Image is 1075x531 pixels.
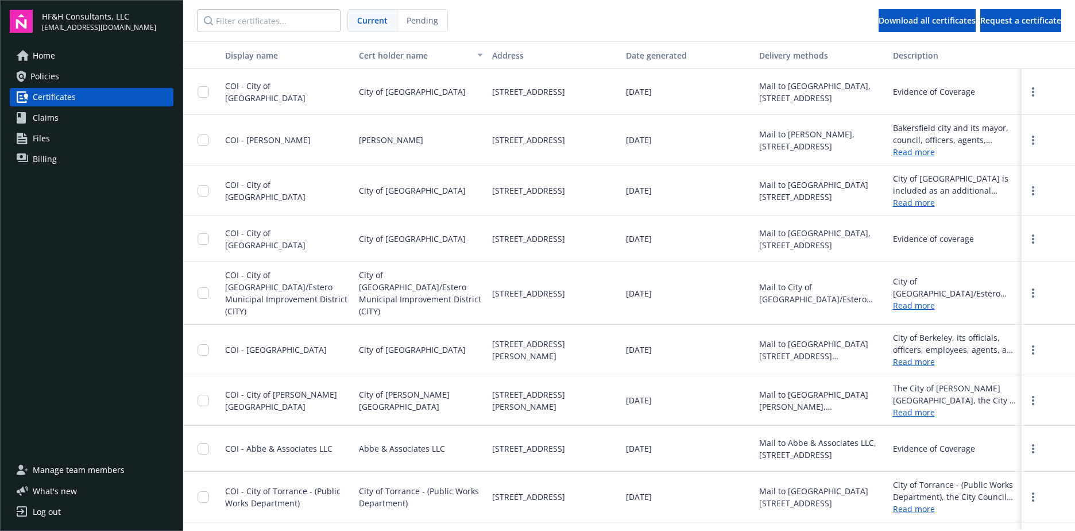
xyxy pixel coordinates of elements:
[492,287,565,299] span: [STREET_ADDRESS]
[759,49,884,61] div: Delivery methods
[1026,442,1040,456] a: more
[759,437,884,461] div: Mail to Abbe & Associates LLC, [STREET_ADDRESS]
[492,491,565,503] span: [STREET_ADDRESS]
[33,503,61,521] div: Log out
[759,281,884,305] div: Mail to City of [GEOGRAPHIC_DATA]/Estero Municipal Improvement District (CITY), [STREET_ADDRESS]
[359,184,466,197] span: City of [GEOGRAPHIC_DATA]
[893,356,1018,368] a: Read more
[10,109,173,127] a: Claims
[893,479,1018,503] div: City of Torrance - (Public Works Department), the City Council and each member thereof, members o...
[893,406,1018,418] a: Read more
[980,15,1061,26] span: Request a certificate
[759,80,884,104] div: Mail to [GEOGRAPHIC_DATA], [STREET_ADDRESS]
[225,80,306,103] span: COI - City of [GEOGRAPHIC_DATA]
[1026,184,1040,198] a: more
[407,14,438,26] span: Pending
[221,41,354,69] button: Display name
[759,338,884,362] div: Mail to [GEOGRAPHIC_DATA][STREET_ADDRESS][PERSON_NAME]
[759,485,884,509] div: Mail to [GEOGRAPHIC_DATA][STREET_ADDRESS]
[626,394,652,406] span: [DATE]
[33,88,76,106] span: Certificates
[492,184,565,197] span: [STREET_ADDRESS]
[359,269,484,317] span: City of [GEOGRAPHIC_DATA]/Estero Municipal Improvement District (CITY)
[626,184,652,197] span: [DATE]
[198,86,209,98] input: Toggle Row Selected
[10,88,173,106] a: Certificates
[225,49,350,61] div: Display name
[1026,85,1040,99] a: more
[10,67,173,86] a: Policies
[225,270,347,317] span: COI - City of [GEOGRAPHIC_DATA]/Estero Municipal Improvement District (CITY)
[198,443,209,455] input: Toggle Row Selected
[893,122,1018,146] div: Bakersfield city and its mayor, council, officers, agents, employees and designed volunteers are ...
[626,442,652,455] span: [DATE]
[225,228,306,251] span: COI - City of [GEOGRAPHIC_DATA]
[759,388,884,413] div: Mail to [GEOGRAPHIC_DATA][PERSON_NAME], [STREET_ADDRESS][PERSON_NAME]
[33,109,59,127] span: Claims
[33,461,125,479] span: Manage team members
[1026,343,1040,357] a: more
[359,134,423,146] span: [PERSON_NAME]
[755,41,888,69] button: Delivery methods
[1026,490,1040,504] a: more
[354,41,488,69] button: Cert holder name
[10,485,95,497] button: What's new
[30,67,59,86] span: Policies
[759,179,884,203] div: Mail to [GEOGRAPHIC_DATA][STREET_ADDRESS]
[893,299,1018,311] a: Read more
[225,344,327,355] span: COI - [GEOGRAPHIC_DATA]
[10,129,173,148] a: Files
[1026,394,1040,407] a: more
[492,233,565,245] span: [STREET_ADDRESS]
[893,382,1018,406] div: The City of [PERSON_NAME][GEOGRAPHIC_DATA], the City of [PERSON_NAME] Valley Community Services D...
[42,10,173,33] button: HF&H Consultants, LLC[EMAIL_ADDRESS][DOMAIN_NAME]
[33,47,55,65] span: Home
[359,86,466,98] span: City of [GEOGRAPHIC_DATA]
[198,287,209,299] input: Toggle Row Selected
[198,134,209,146] input: Toggle Row Selected
[893,86,975,98] div: Evidence of Coverage
[492,388,617,413] span: [STREET_ADDRESS][PERSON_NAME]
[759,128,884,152] div: Mail to [PERSON_NAME], [STREET_ADDRESS]
[198,344,209,356] input: Toggle Row Selected
[759,227,884,251] div: Mail to [GEOGRAPHIC_DATA], [STREET_ADDRESS]
[893,172,1018,197] div: City of [GEOGRAPHIC_DATA] is included as an additional insured as required by a written contract ...
[626,233,652,245] span: [DATE]
[980,9,1061,32] button: Request a certificate
[626,491,652,503] span: [DATE]
[893,503,1018,515] a: Read more
[621,41,755,69] button: Date generated
[359,388,484,413] span: City of [PERSON_NAME][GEOGRAPHIC_DATA]
[33,150,57,168] span: Billing
[492,442,565,455] span: [STREET_ADDRESS]
[198,491,209,503] input: Toggle Row Selected
[225,179,306,202] span: COI - City of [GEOGRAPHIC_DATA]
[893,146,1018,158] a: Read more
[626,86,652,98] span: [DATE]
[893,275,1018,299] div: City of [GEOGRAPHIC_DATA]/Estero Municipal Improvement District, its Council members, officials, ...
[198,185,209,197] input: Toggle Row Selected
[42,22,156,33] span: [EMAIL_ADDRESS][DOMAIN_NAME]
[492,338,617,362] span: [STREET_ADDRESS][PERSON_NAME]
[492,86,565,98] span: [STREET_ADDRESS]
[488,41,621,69] button: Address
[879,15,976,26] span: Download all certificates
[33,129,50,148] span: Files
[10,47,173,65] a: Home
[359,233,466,245] span: City of [GEOGRAPHIC_DATA]
[225,443,332,454] span: COI - Abbe & Associates LLC
[626,287,652,299] span: [DATE]
[888,41,1022,69] button: Description
[198,233,209,245] input: Toggle Row Selected
[198,395,209,406] input: Toggle Row Selected
[1026,133,1040,147] a: more
[492,134,565,146] span: [STREET_ADDRESS]
[893,442,975,455] div: Evidence of Coverage
[10,10,33,33] img: navigator-logo.svg
[357,14,388,26] span: Current
[492,49,617,61] div: Address
[893,233,974,245] div: Evidence of coverage
[893,49,1018,61] div: Description
[197,9,341,32] input: Filter certificates...
[33,485,77,497] span: What ' s new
